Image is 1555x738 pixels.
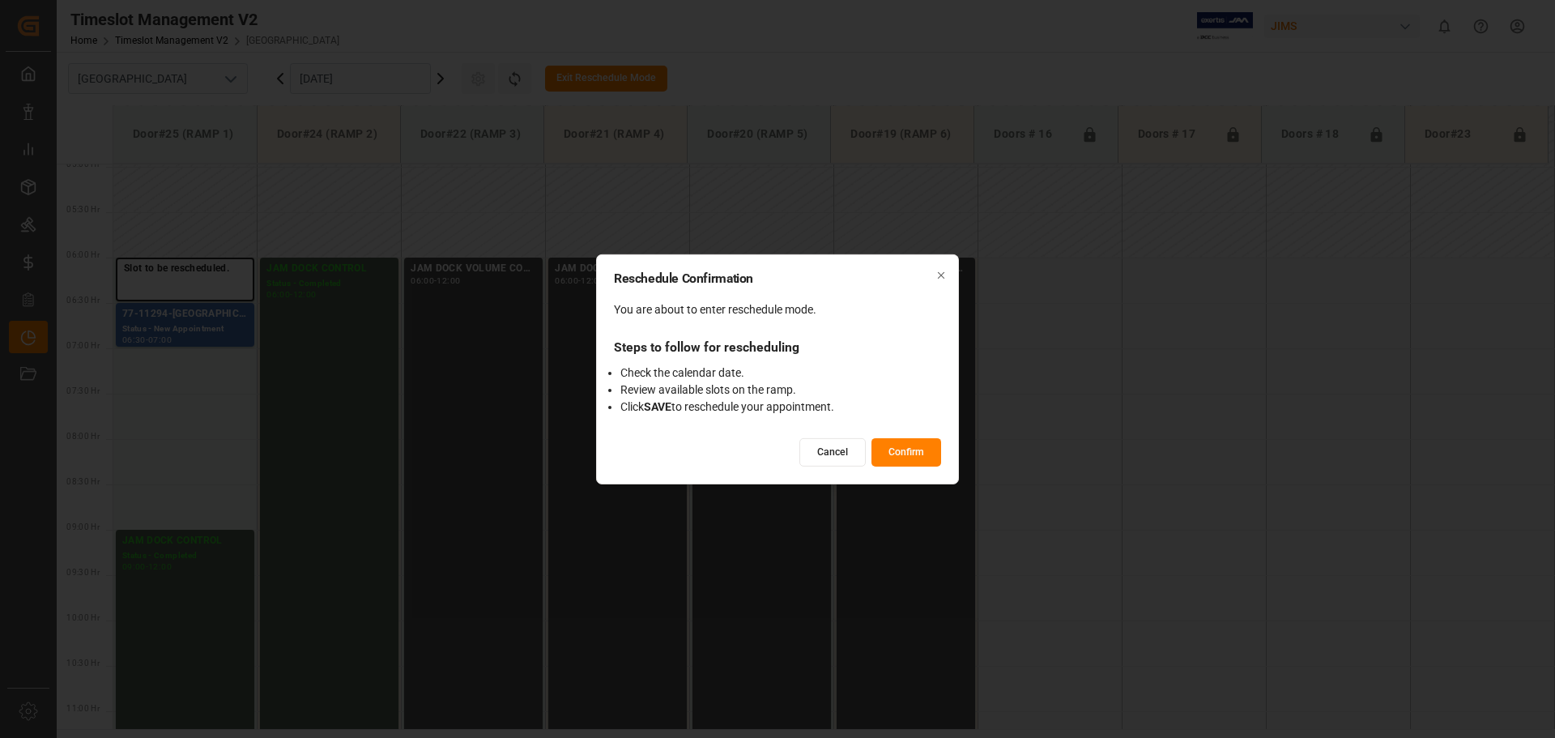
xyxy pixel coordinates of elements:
[614,271,941,284] h2: Reschedule Confirmation
[620,382,941,399] li: Review available slots on the ramp.
[620,399,941,416] li: Click to reschedule your appointment.
[871,438,941,467] button: Confirm
[644,400,671,413] strong: SAVE
[614,338,941,358] div: Steps to follow for rescheduling
[614,301,941,318] div: You are about to enter reschedule mode.
[620,365,941,382] li: Check the calendar date.
[799,438,866,467] button: Cancel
